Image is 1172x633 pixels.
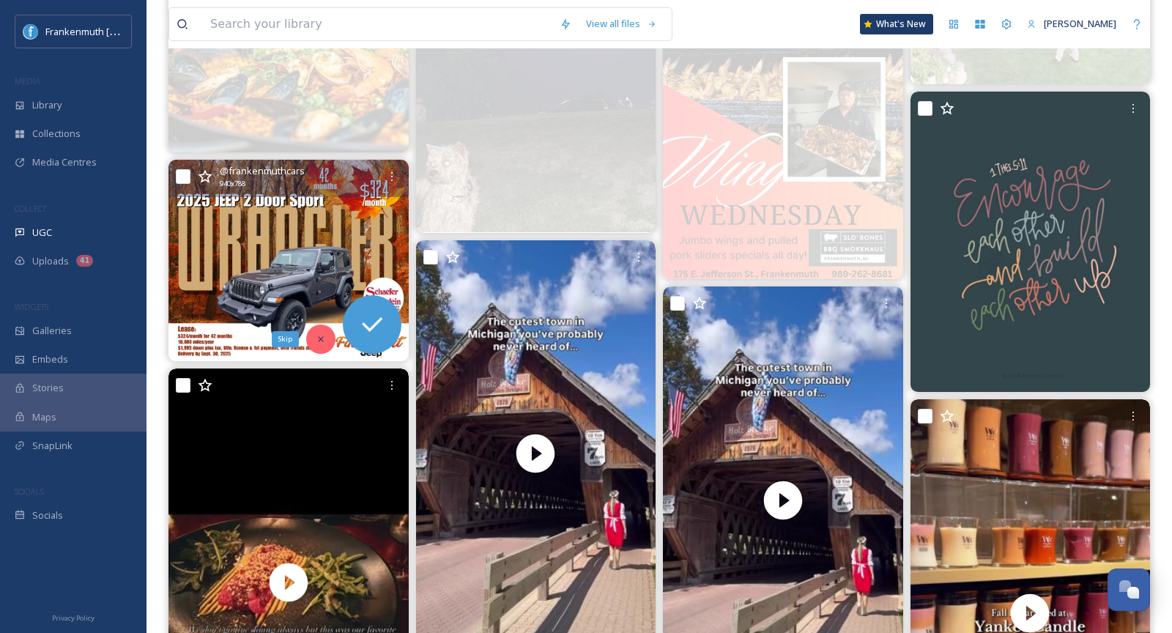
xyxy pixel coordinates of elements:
[203,8,552,40] input: Search your library
[32,127,81,141] span: Collections
[220,179,245,189] span: 940 x 788
[168,160,409,361] img: 🍂🔥 Trail-Ready Classic – 2025 Jeep Wrangler 2 Door Sport 🔥🍂 When you picture a Jeep, this is the ...
[32,410,56,424] span: Maps
[32,155,97,169] span: Media Centres
[76,255,93,267] div: 41
[52,613,94,623] span: Privacy Policy
[1044,17,1116,30] span: [PERSON_NAME]
[32,352,68,366] span: Embeds
[32,98,62,112] span: Library
[272,331,299,347] div: Skip
[15,75,40,86] span: MEDIA
[860,14,933,34] a: What's New
[15,203,46,214] span: COLLECT
[23,24,38,39] img: Social%20Media%20PFP%202025.jpg
[32,226,52,240] span: UGC
[45,24,156,38] span: Frankenmuth [US_STATE]
[220,164,305,178] span: @ frankenmuthcars
[32,439,73,453] span: SnapLink
[1108,569,1150,611] button: Open Chat
[910,92,1151,391] img: #wednesdaywisdom✨
[32,254,69,268] span: Uploads
[579,10,664,38] a: View all files
[32,508,63,522] span: Socials
[1020,10,1124,38] a: [PERSON_NAME]
[52,608,94,626] a: Privacy Policy
[32,324,72,338] span: Galleries
[32,381,64,395] span: Stories
[15,486,44,497] span: SOCIALS
[663,40,903,280] img: Join us today for Wing Wednesday specials!
[15,301,48,312] span: WIDGETS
